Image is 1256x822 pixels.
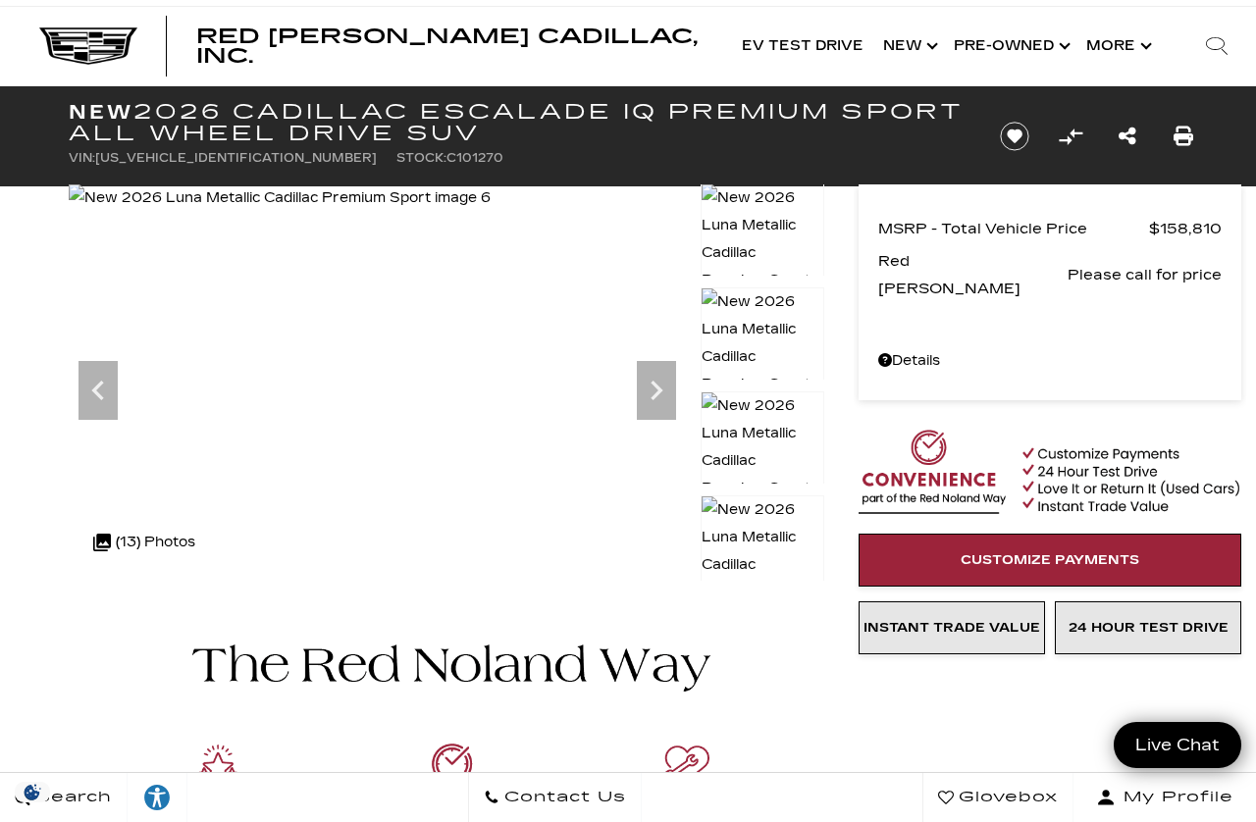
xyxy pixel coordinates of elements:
[1116,784,1233,811] span: My Profile
[863,620,1040,636] span: Instant Trade Value
[10,782,55,802] section: Click to Open Cookie Consent Modal
[637,361,676,420] div: Next
[878,347,1222,375] a: Details
[954,784,1058,811] span: Glovebox
[993,121,1036,152] button: Save vehicle
[499,784,626,811] span: Contact Us
[961,552,1139,568] span: Customize Payments
[1056,122,1085,151] button: Compare Vehicle
[701,183,824,323] img: New 2026 Luna Metallic Cadillac Premium Sport image 8
[30,784,112,811] span: Search
[78,361,118,420] div: Previous
[95,151,377,165] span: [US_VEHICLE_IDENTIFICATION_NUMBER]
[878,215,1222,242] a: MSRP - Total Vehicle Price $158,810
[446,151,503,165] span: C101270
[1119,123,1136,150] a: Share this New 2026 Cadillac ESCALADE IQ Premium Sport All Wheel Drive SUV
[69,184,491,212] img: New 2026 Luna Metallic Cadillac Premium Sport image 6
[701,287,824,427] img: New 2026 Luna Metallic Cadillac Premium Sport image 9
[1055,601,1241,654] a: 24 Hour Test Drive
[878,247,1222,302] a: Red [PERSON_NAME] Please call for price
[1073,773,1256,822] button: Open user profile menu
[922,773,1073,822] a: Glovebox
[396,151,446,165] span: Stock:
[196,25,698,68] span: Red [PERSON_NAME] Cadillac, Inc.
[69,151,95,165] span: VIN:
[1174,123,1193,150] a: Print this New 2026 Cadillac ESCALADE IQ Premium Sport All Wheel Drive SUV
[878,215,1149,242] span: MSRP - Total Vehicle Price
[1125,734,1230,756] span: Live Chat
[859,601,1045,654] a: Instant Trade Value
[859,534,1241,587] a: Customize Payments
[83,519,205,566] div: (13) Photos
[128,783,186,812] div: Explore your accessibility options
[944,7,1076,85] a: Pre-Owned
[701,495,824,635] img: New 2026 Luna Metallic Cadillac Premium Sport image 11
[69,101,967,144] h1: 2026 Cadillac ESCALADE IQ Premium Sport All Wheel Drive SUV
[468,773,642,822] a: Contact Us
[873,7,944,85] a: New
[701,391,824,531] img: New 2026 Luna Metallic Cadillac Premium Sport image 10
[1114,722,1241,768] a: Live Chat
[732,7,873,85] a: EV Test Drive
[39,27,137,65] img: Cadillac Dark Logo with Cadillac White Text
[1069,620,1229,636] span: 24 Hour Test Drive
[128,773,187,822] a: Explore your accessibility options
[1149,215,1222,242] span: $158,810
[1076,7,1158,85] button: More
[878,247,1068,302] span: Red [PERSON_NAME]
[196,26,712,66] a: Red [PERSON_NAME] Cadillac, Inc.
[10,782,55,802] img: Opt-Out Icon
[69,100,133,124] strong: New
[1068,261,1222,288] span: Please call for price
